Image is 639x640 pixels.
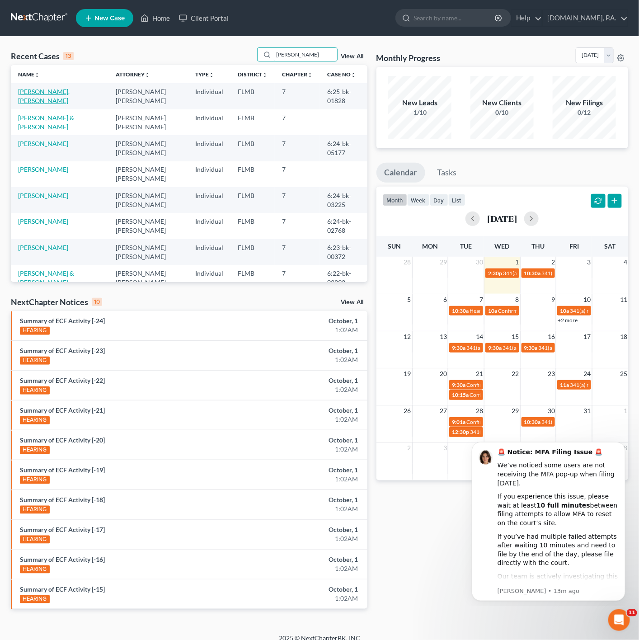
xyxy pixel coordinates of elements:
[583,405,592,416] span: 31
[320,213,367,239] td: 6:24-bk-02768
[275,187,320,213] td: 7
[547,405,556,416] span: 30
[11,51,74,61] div: Recent Cases
[383,194,407,206] button: month
[320,187,367,213] td: 6:24-bk-03225
[407,442,412,453] span: 2
[230,135,275,161] td: FLMB
[470,428,506,435] span: 341(a) meeting
[460,242,472,250] span: Tue
[108,187,188,213] td: [PERSON_NAME] [PERSON_NAME]
[439,368,448,379] span: 20
[341,299,364,306] a: View All
[108,109,188,135] td: [PERSON_NAME] [PERSON_NAME]
[470,391,522,398] span: Confirmation Hearing
[550,294,556,305] span: 9
[439,331,448,342] span: 13
[251,406,358,415] div: October, 1
[531,242,545,250] span: Thu
[524,270,541,277] span: 10:30a
[230,213,275,239] td: FLMB
[251,316,358,325] div: October, 1
[403,331,412,342] span: 12
[20,595,50,603] div: HEARING
[94,15,125,22] span: New Case
[92,298,102,306] div: 10
[583,331,592,342] span: 17
[18,165,68,173] a: [PERSON_NAME]
[605,242,616,250] span: Sat
[20,386,50,395] div: HEARING
[251,325,358,334] div: 1:02AM
[442,442,448,453] span: 3
[275,265,320,291] td: 7
[230,239,275,265] td: FLMB
[251,355,358,364] div: 1:02AM
[452,307,469,314] span: 10:30a
[108,161,188,187] td: [PERSON_NAME] [PERSON_NAME]
[623,257,628,268] span: 4
[188,109,230,135] td: Individual
[495,242,510,250] span: Wed
[515,294,520,305] span: 8
[351,72,356,78] i: unfold_more
[569,242,579,250] span: Fri
[251,475,358,484] div: 1:02AM
[251,525,358,534] div: October, 1
[320,135,367,161] td: 6:24-bk-05177
[188,161,230,187] td: Individual
[251,436,358,445] div: October, 1
[145,72,150,78] i: unfold_more
[320,83,367,109] td: 6:25-bk-01828
[20,327,50,335] div: HEARING
[627,609,637,616] span: 11
[511,331,520,342] span: 15
[608,609,630,631] iframe: Intercom live chat
[20,416,50,424] div: HEARING
[511,368,520,379] span: 22
[20,347,105,354] a: Summary of ECF Activity [-23]
[18,140,68,147] a: [PERSON_NAME]
[136,10,174,26] a: Home
[251,534,358,543] div: 1:02AM
[511,405,520,416] span: 29
[230,83,275,109] td: FLMB
[470,108,534,117] div: 0/10
[188,213,230,239] td: Individual
[542,270,578,277] span: 341(a) meeting
[18,244,68,251] a: [PERSON_NAME]
[63,52,74,60] div: 13
[251,585,358,594] div: October, 1
[108,83,188,109] td: [PERSON_NAME] [PERSON_NAME]
[570,381,606,388] span: 341(a) meeting
[282,71,313,78] a: Chapterunfold_more
[452,344,465,351] span: 9:30a
[403,368,412,379] span: 19
[20,555,105,563] a: Summary of ECF Activity [-16]
[20,526,105,533] a: Summary of ECF Activity [-17]
[20,436,105,444] a: Summary of ECF Activity [-20]
[230,187,275,213] td: FLMB
[466,419,517,425] span: Confirmation hearing
[209,72,214,78] i: unfold_more
[251,415,358,424] div: 1:02AM
[20,585,105,593] a: Summary of ECF Activity [-15]
[512,10,542,26] a: Help
[430,194,448,206] button: day
[376,52,441,63] h3: Monthly Progress
[20,357,50,365] div: HEARING
[488,270,502,277] span: 2:30p
[543,10,628,26] a: [DOMAIN_NAME], P.A.
[18,71,40,78] a: Nameunfold_more
[34,72,40,78] i: unfold_more
[251,594,358,603] div: 1:02AM
[488,307,497,314] span: 10a
[542,419,578,425] span: 341(a) meeting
